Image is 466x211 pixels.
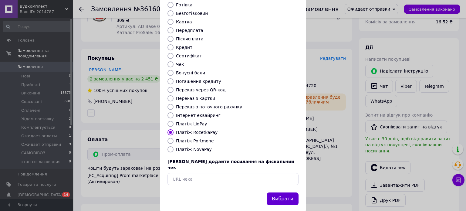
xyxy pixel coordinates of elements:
[176,138,214,143] label: Платіж Portmone
[176,87,226,92] label: Переказ через QR-код
[176,36,204,41] label: Післясплата
[176,130,218,135] label: Платіж RozetkaPay
[176,53,202,58] label: Сертифікат
[176,104,242,109] label: Переказ з поточного рахунку
[267,192,299,206] button: Вибрати
[176,11,208,16] label: Безготівковий
[176,96,215,101] label: Переказ з картки
[176,79,221,84] label: Погашення кредиту
[176,28,203,33] label: Передплата
[176,45,192,50] label: Кредит
[176,19,192,24] label: Картка
[176,113,221,118] label: Інтернет еквайринг
[176,121,207,126] label: Платіж LiqPay
[176,147,212,152] label: Платіж NovaPay
[176,70,205,75] label: Бонусні бали
[167,159,294,170] span: [PERSON_NAME] додайте посилання на фіскальний чек
[176,2,192,7] label: Готівка
[167,173,299,185] input: URL чека
[176,62,184,67] label: Чек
